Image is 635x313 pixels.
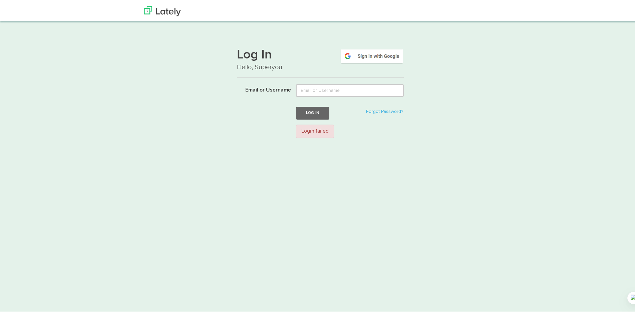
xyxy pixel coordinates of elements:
p: Hello, Superyou. [237,61,404,71]
input: Email or Username [296,83,404,96]
label: Email or Username [232,83,291,93]
img: google-signin.png [340,47,404,62]
h1: Log In [237,47,404,61]
button: Log In [296,106,329,118]
a: Forgot Password? [366,108,403,113]
div: Login failed [296,123,334,137]
img: Lately [144,5,181,15]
